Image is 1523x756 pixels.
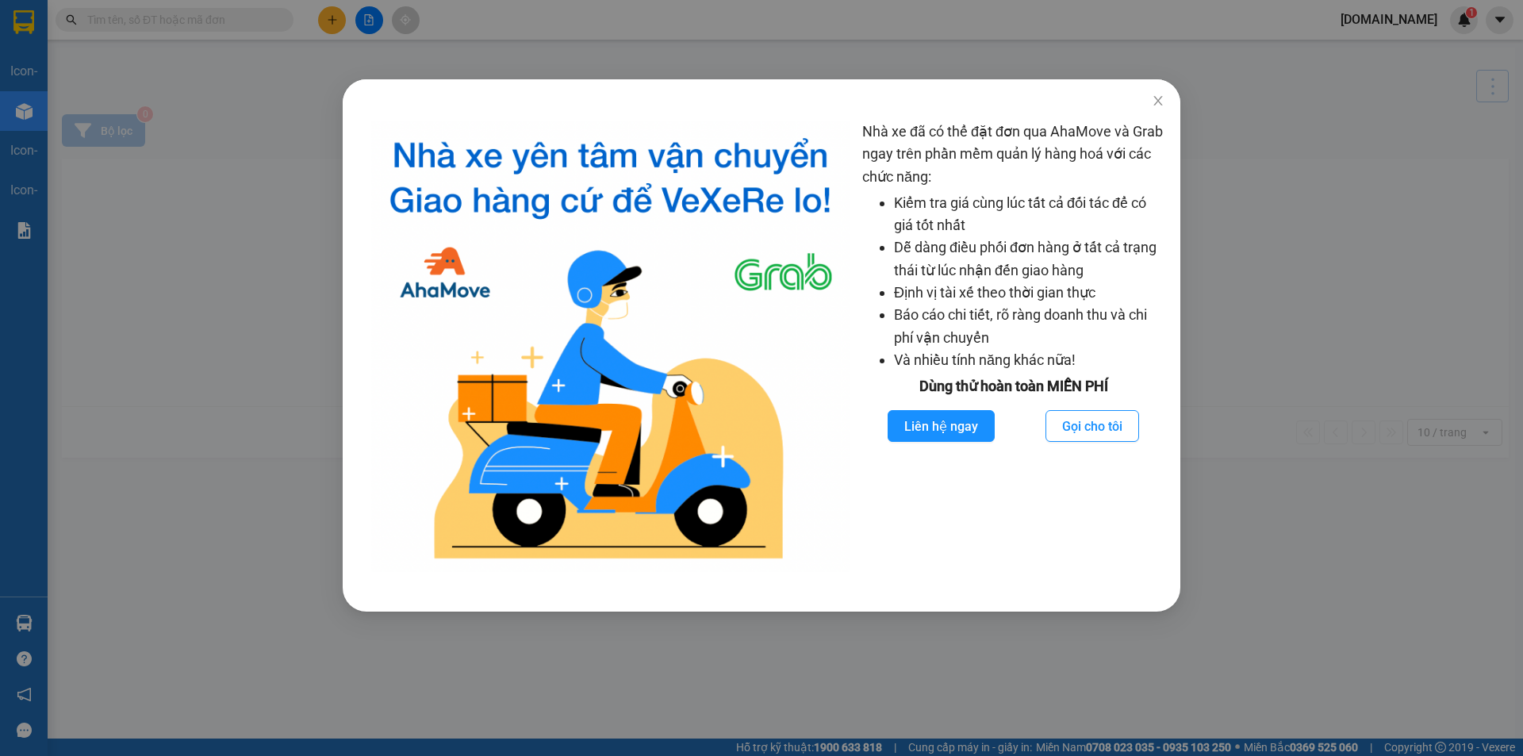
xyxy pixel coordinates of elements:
[894,349,1164,371] li: Và nhiều tính năng khác nữa!
[1152,94,1164,107] span: close
[1045,410,1139,442] button: Gọi cho tôi
[894,192,1164,237] li: Kiểm tra giá cùng lúc tất cả đối tác để có giá tốt nhất
[888,410,995,442] button: Liên hệ ngay
[862,121,1164,572] div: Nhà xe đã có thể đặt đơn qua AhaMove và Grab ngay trên phần mềm quản lý hàng hoá với các chức năng:
[894,236,1164,282] li: Dễ dàng điều phối đơn hàng ở tất cả trạng thái từ lúc nhận đến giao hàng
[862,375,1164,397] div: Dùng thử hoàn toàn MIỄN PHÍ
[894,304,1164,349] li: Báo cáo chi tiết, rõ ràng doanh thu và chi phí vận chuyển
[904,416,978,436] span: Liên hệ ngay
[371,121,850,572] img: logo
[894,282,1164,304] li: Định vị tài xế theo thời gian thực
[1136,79,1180,124] button: Close
[1062,416,1122,436] span: Gọi cho tôi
